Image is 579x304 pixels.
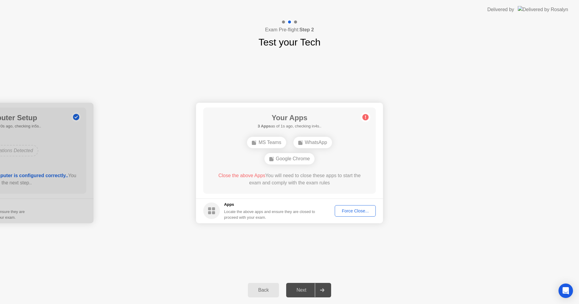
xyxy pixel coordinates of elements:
div: Force Close... [337,208,374,213]
div: You will need to close these apps to start the exam and comply with the exam rules [212,172,367,186]
button: Back [248,283,279,297]
h1: Your Apps [258,112,321,123]
div: Google Chrome [264,153,315,165]
div: WhatsApp [293,137,332,148]
b: 3 Apps [258,124,271,128]
div: Next [288,287,315,293]
span: Close the above Apps [218,173,265,178]
div: Back [250,287,277,293]
div: MS Teams [247,137,286,148]
h4: Exam Pre-flight: [265,26,314,33]
img: Delivered by Rosalyn [518,6,568,13]
button: Next [286,283,331,297]
div: Locate the above apps and ensure they are closed to proceed with your exam. [224,209,315,220]
b: Step 2 [299,27,314,32]
h5: as of 1s ago, checking in4s.. [258,123,321,129]
button: Force Close... [335,205,376,217]
div: Open Intercom Messenger [558,284,573,298]
h5: Apps [224,202,315,208]
h1: Test your Tech [258,35,321,49]
div: Delivered by [487,6,514,13]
